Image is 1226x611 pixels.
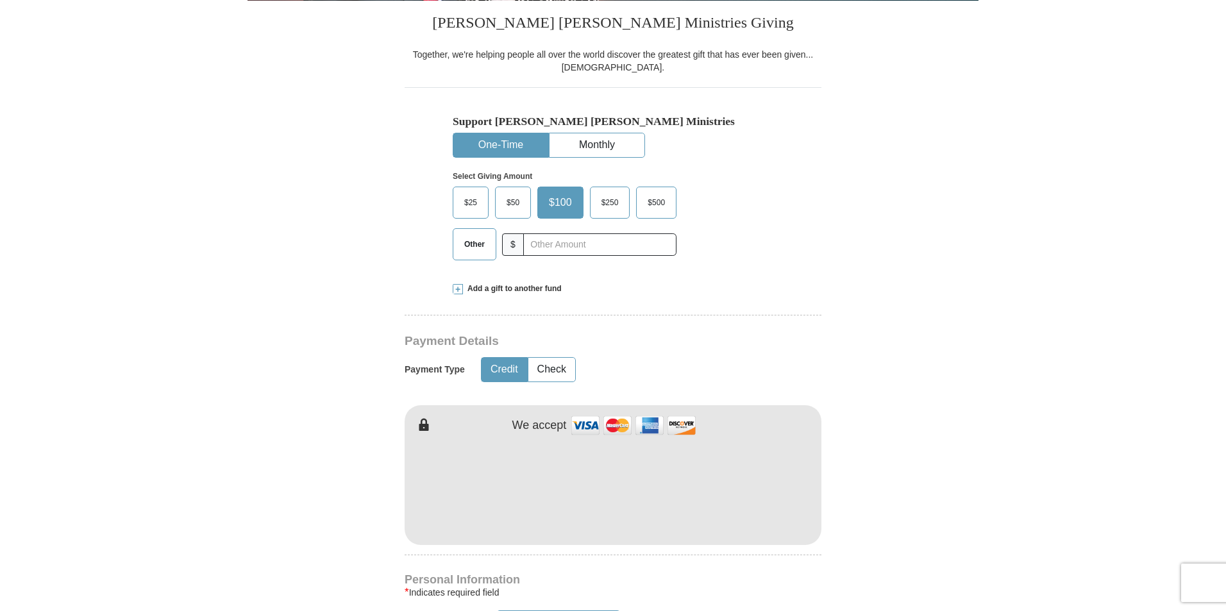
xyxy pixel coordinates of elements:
button: Monthly [550,133,644,157]
h4: Personal Information [405,574,821,585]
span: $ [502,233,524,256]
span: $25 [458,193,483,212]
img: credit cards accepted [569,412,698,439]
span: $100 [542,193,578,212]
h4: We accept [512,419,567,433]
button: Credit [482,358,527,381]
h3: Payment Details [405,334,732,349]
button: One-Time [453,133,548,157]
button: Check [528,358,575,381]
h5: Payment Type [405,364,465,375]
input: Other Amount [523,233,676,256]
span: Add a gift to another fund [463,283,562,294]
h5: Support [PERSON_NAME] [PERSON_NAME] Ministries [453,115,773,128]
strong: Select Giving Amount [453,172,532,181]
div: Together, we're helping people all over the world discover the greatest gift that has ever been g... [405,48,821,74]
div: Indicates required field [405,585,821,600]
h3: [PERSON_NAME] [PERSON_NAME] Ministries Giving [405,1,821,48]
span: $250 [595,193,625,212]
span: $50 [500,193,526,212]
span: Other [458,235,491,254]
span: $500 [641,193,671,212]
